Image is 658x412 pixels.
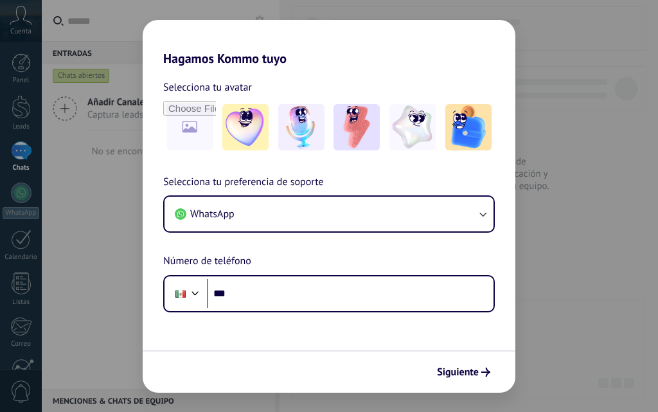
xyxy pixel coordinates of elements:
h2: Hagamos Kommo tuyo [143,20,515,66]
span: Siguiente [437,368,479,377]
span: WhatsApp [190,208,235,220]
div: Mexico: + 52 [168,280,193,307]
img: -5.jpeg [445,104,492,150]
button: WhatsApp [164,197,493,231]
img: -4.jpeg [389,104,436,150]
span: Selecciona tu preferencia de soporte [163,174,324,191]
button: Siguiente [431,361,496,383]
span: Selecciona tu avatar [163,79,252,96]
img: -3.jpeg [333,104,380,150]
img: -1.jpeg [222,104,269,150]
img: -2.jpeg [278,104,325,150]
span: Número de teléfono [163,253,251,270]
